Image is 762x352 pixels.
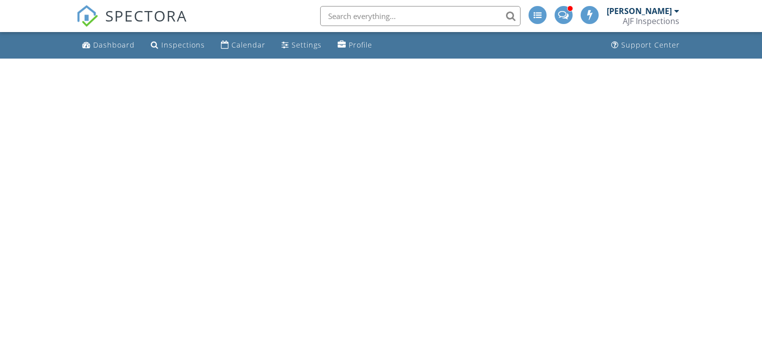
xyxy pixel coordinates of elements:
img: The Best Home Inspection Software - Spectora [76,5,98,27]
a: Inspections [147,36,209,55]
div: Support Center [621,40,680,50]
div: Dashboard [93,40,135,50]
div: Profile [349,40,372,50]
input: Search everything... [320,6,521,26]
div: Settings [292,40,322,50]
a: Dashboard [78,36,139,55]
a: Support Center [607,36,684,55]
a: Settings [278,36,326,55]
div: AJF Inspections [623,16,679,26]
div: Inspections [161,40,205,50]
div: [PERSON_NAME] [607,6,672,16]
div: Calendar [231,40,266,50]
a: SPECTORA [76,14,187,35]
a: Profile [334,36,376,55]
span: SPECTORA [105,5,187,26]
a: Calendar [217,36,270,55]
